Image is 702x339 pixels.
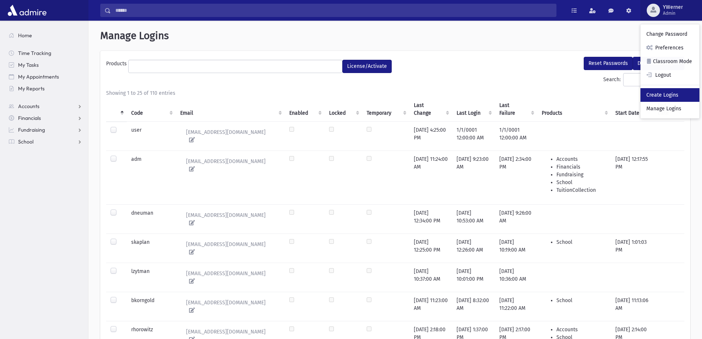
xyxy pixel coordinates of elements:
[640,55,699,68] a: Classroom Mode
[556,163,607,171] li: Financials
[18,50,51,56] span: Time Tracking
[495,234,537,263] td: [DATE] 10:19:00 AM
[285,97,325,122] th: Enabled : activate to sort column ascending
[18,62,39,68] span: My Tasks
[409,234,452,263] td: [DATE] 12:25:00 PM
[584,57,633,70] button: Reset Passwords
[556,297,607,304] li: School
[495,292,537,321] td: [DATE] 11:22:00 AM
[640,27,699,41] a: Change Password
[180,209,280,229] a: [EMAIL_ADDRESS][DOMAIN_NAME]
[409,204,452,234] td: [DATE] 12:34:00 PM
[663,10,683,16] span: Admin
[409,121,452,151] td: [DATE] 4:25:00 PM
[176,97,285,122] th: Email : activate to sort column ascending
[18,138,34,145] span: School
[127,263,175,292] td: lzytman
[452,292,495,321] td: [DATE] 8:32:00 AM
[18,85,45,92] span: My Reports
[127,121,175,151] td: user
[495,97,537,122] th: Last Failure : activate to sort column ascending
[495,151,537,204] td: [DATE] 2:34:00 PM
[342,60,392,73] button: License/Activate
[556,238,607,246] li: School
[106,97,127,122] th: : activate to sort column descending
[556,179,607,186] li: School
[100,30,690,42] h1: Manage Logins
[556,326,607,333] li: Accounts
[611,234,653,263] td: [DATE] 1:01:03 PM
[452,234,495,263] td: [DATE] 12:26:00 AM
[3,47,88,59] a: Time Tracking
[537,97,611,122] th: Products : activate to sort column ascending
[3,59,88,71] a: My Tasks
[18,73,59,80] span: My Appointments
[409,292,452,321] td: [DATE] 11:23:00 AM
[640,41,699,55] a: Preferences
[180,126,280,146] a: [EMAIL_ADDRESS][DOMAIN_NAME]
[452,121,495,151] td: 1/1/0001 12:00:00 AM
[111,4,556,17] input: Search
[603,73,684,86] label: Search:
[611,97,653,122] th: Start Date : activate to sort column ascending
[495,121,537,151] td: 1/1/0001 12:00:00 AM
[3,112,88,124] a: Financials
[640,88,699,102] a: Create Logins
[127,97,175,122] th: Code : activate to sort column ascending
[556,155,607,163] li: Accounts
[325,97,362,122] th: Locked : activate to sort column ascending
[18,103,39,110] span: Accounts
[3,83,88,94] a: My Reports
[362,97,409,122] th: Temporary : activate to sort column ascending
[640,102,699,115] a: Manage Logins
[611,151,653,204] td: [DATE] 12:17:55 PM
[495,204,537,234] td: [DATE] 9:26:00 AM
[495,263,537,292] td: [DATE] 10:36:00 AM
[180,267,280,287] a: [EMAIL_ADDRESS][DOMAIN_NAME]
[452,263,495,292] td: [DATE] 10:01:00 PM
[18,115,41,121] span: Financials
[611,292,653,321] td: [DATE] 11:13:06 AM
[127,204,175,234] td: dneuman
[106,60,128,70] label: Products
[3,30,88,41] a: Home
[127,151,175,204] td: adm
[6,3,48,18] img: AdmirePro
[106,89,684,97] div: Showing 1 to 25 of 110 entries
[127,234,175,263] td: skaplan
[556,186,607,194] li: TuitionCollection
[663,4,683,10] span: YWerner
[180,155,280,175] a: [EMAIL_ADDRESS][DOMAIN_NAME]
[3,124,88,136] a: Fundraising
[3,136,88,148] a: School
[180,238,280,258] a: [EMAIL_ADDRESS][DOMAIN_NAME]
[18,32,32,39] span: Home
[452,204,495,234] td: [DATE] 10:53:00 AM
[3,71,88,83] a: My Appointments
[633,57,684,70] button: Deactivate Logins
[127,292,175,321] td: bkorngold
[452,151,495,204] td: [DATE] 9:23:00 AM
[623,73,684,86] input: Search:
[18,127,45,133] span: Fundraising
[640,68,699,82] a: Logout
[452,97,495,122] th: Last Login : activate to sort column ascending
[180,297,280,316] a: [EMAIL_ADDRESS][DOMAIN_NAME]
[3,100,88,112] a: Accounts
[409,263,452,292] td: [DATE] 10:37:00 AM
[409,97,452,122] th: Last Change : activate to sort column ascending
[409,151,452,204] td: [DATE] 11:24:00 AM
[556,171,607,179] li: Fundraising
